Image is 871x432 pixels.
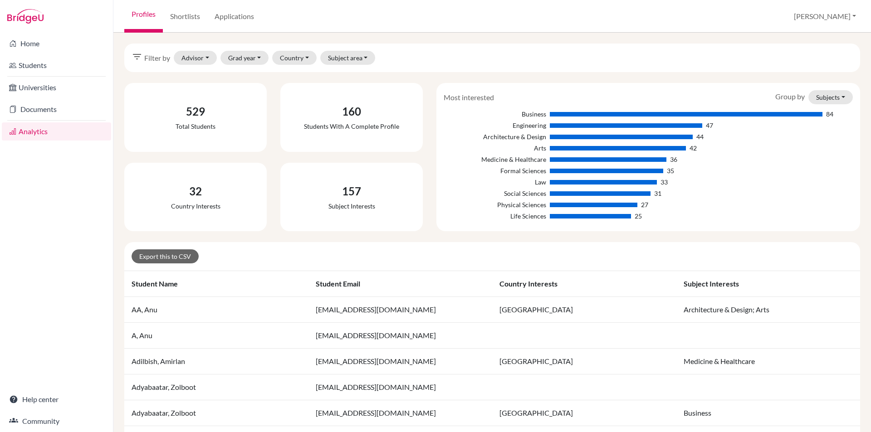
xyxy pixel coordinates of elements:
[808,90,853,104] button: Subjects
[328,183,375,199] div: 157
[124,374,308,400] td: Adyabaatar, Zolboot
[641,200,648,209] div: 27
[444,143,546,153] div: Arts
[790,8,860,25] button: [PERSON_NAME]
[444,155,546,164] div: Medicine & Healthcare
[676,400,861,426] td: Business
[444,177,546,187] div: Law
[670,155,677,164] div: 36
[176,103,215,120] div: 529
[444,132,546,141] div: Architecture & Design
[144,53,170,63] span: Filter by
[444,211,546,221] div: Life Sciences
[768,90,860,104] div: Group by
[272,51,317,65] button: Country
[706,121,713,130] div: 47
[2,100,111,118] a: Documents
[444,166,546,175] div: Formal Sciences
[444,109,546,119] div: Business
[667,166,674,175] div: 35
[124,271,308,297] th: Student name
[676,297,861,323] td: Architecture & Design; Arts
[7,9,44,24] img: Bridge-U
[308,400,493,426] td: [EMAIL_ADDRESS][DOMAIN_NAME]
[171,183,220,199] div: 32
[304,121,399,131] div: Students with a complete profile
[124,400,308,426] td: Adyabaatar, Zolboot
[676,271,861,297] th: Subject interests
[444,200,546,209] div: Physical Sciences
[2,122,111,141] a: Analytics
[676,349,861,374] td: Medicine & Healthcare
[132,51,142,62] i: filter_list
[826,109,833,119] div: 84
[308,323,493,349] td: [EMAIL_ADDRESS][DOMAIN_NAME]
[320,51,376,65] button: Subject area
[654,189,661,198] div: 31
[176,121,215,131] div: Total students
[492,349,676,374] td: [GEOGRAPHIC_DATA]
[444,189,546,198] div: Social Sciences
[132,249,199,263] a: Export this to CSV
[124,297,308,323] td: AA, Anu
[308,374,493,400] td: [EMAIL_ADDRESS][DOMAIN_NAME]
[308,271,493,297] th: Student email
[2,34,111,53] a: Home
[2,56,111,74] a: Students
[308,297,493,323] td: [EMAIL_ADDRESS][DOMAIN_NAME]
[2,78,111,97] a: Universities
[635,211,642,221] div: 25
[308,349,493,374] td: [EMAIL_ADDRESS][DOMAIN_NAME]
[304,103,399,120] div: 160
[437,92,501,103] div: Most interested
[124,323,308,349] td: A, Anu
[492,400,676,426] td: [GEOGRAPHIC_DATA]
[2,412,111,430] a: Community
[492,297,676,323] td: [GEOGRAPHIC_DATA]
[444,121,546,130] div: Engineering
[124,349,308,374] td: Adilbish, Amirlan
[328,201,375,211] div: Subject interests
[492,271,676,297] th: Country interests
[220,51,269,65] button: Grad year
[2,390,111,408] a: Help center
[696,132,704,141] div: 44
[661,177,668,187] div: 33
[690,143,697,153] div: 42
[174,51,217,65] button: Advisor
[171,201,220,211] div: Country interests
